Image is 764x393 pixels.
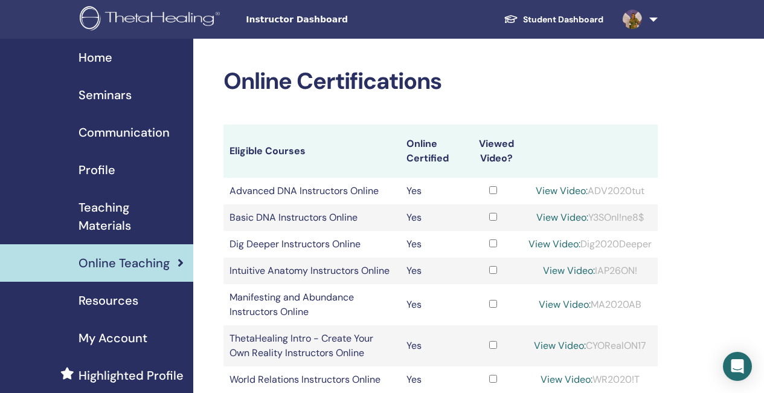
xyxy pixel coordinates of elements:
[223,325,400,366] td: ThetaHealing Intro - Create Your Own Reality Instructors Online
[400,325,464,366] td: Yes
[464,125,522,178] th: Viewed Video?
[541,373,592,386] a: View Video:
[528,264,652,278] div: IAP26ON!
[79,198,184,235] span: Teaching Materials
[400,258,464,284] td: Yes
[79,254,170,272] span: Online Teaching
[79,291,138,310] span: Resources
[246,13,427,26] span: Instructor Dashboard
[223,178,400,204] td: Advanced DNA Instructors Online
[400,125,464,178] th: Online Certified
[80,6,224,33] img: logo.png
[223,284,400,325] td: Manifesting and Abundance Instructors Online
[79,123,170,141] span: Communication
[494,8,613,31] a: Student Dashboard
[528,210,652,225] div: Y3SOnl!ne8$
[223,231,400,258] td: Dig Deeper Instructors Online
[79,329,147,347] span: My Account
[536,184,588,197] a: View Video:
[79,86,132,104] span: Seminars
[79,366,184,385] span: Highlighted Profile
[223,366,400,393] td: World Relations Instructors Online
[400,284,464,325] td: Yes
[528,184,652,198] div: ADV2020tut
[543,264,595,277] a: View Video:
[528,238,580,250] a: View Video:
[536,211,588,224] a: View Video:
[79,48,112,67] span: Home
[400,231,464,258] td: Yes
[400,204,464,231] td: Yes
[400,366,464,393] td: Yes
[79,161,115,179] span: Profile
[400,178,464,204] td: Yes
[539,298,591,311] a: View Video:
[223,258,400,284] td: Intuitive Anatomy Instructors Online
[223,204,400,231] td: Basic DNA Instructors Online
[528,237,652,252] div: Dig2020Deeper
[528,339,652,353] div: CYORealON17
[528,372,652,387] div: WR2020!T
[223,68,658,96] h2: Online Certifications
[504,14,518,24] img: graduation-cap-white.svg
[223,125,400,178] th: Eligible Courses
[623,10,642,29] img: default.jpg
[723,352,752,381] div: Open Intercom Messenger
[528,297,652,312] div: MA2020AB
[534,339,586,352] a: View Video:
